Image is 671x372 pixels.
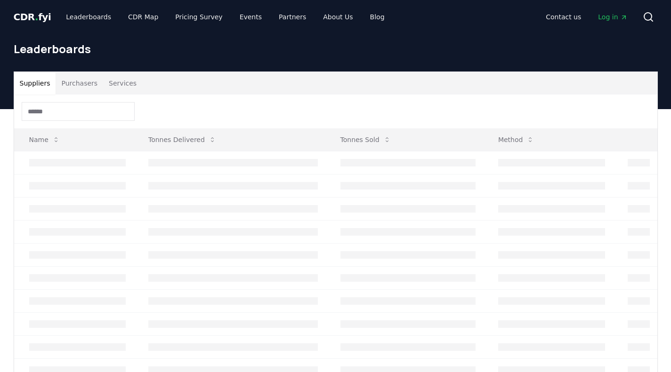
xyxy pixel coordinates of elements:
span: Log in [598,12,627,22]
span: . [35,11,38,23]
a: Partners [271,8,314,25]
button: Method [491,130,542,149]
a: CDR.fyi [14,10,51,24]
button: Name [22,130,67,149]
a: Events [232,8,269,25]
button: Tonnes Sold [333,130,398,149]
h1: Leaderboards [14,41,658,56]
a: CDR Map [121,8,166,25]
a: Log in [590,8,635,25]
button: Services [103,72,142,95]
span: CDR fyi [14,11,51,23]
a: Pricing Survey [168,8,230,25]
button: Tonnes Delivered [141,130,224,149]
a: Contact us [538,8,589,25]
button: Suppliers [14,72,56,95]
a: Blog [363,8,392,25]
a: About Us [315,8,360,25]
button: Purchasers [56,72,103,95]
a: Leaderboards [58,8,119,25]
nav: Main [58,8,392,25]
nav: Main [538,8,635,25]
